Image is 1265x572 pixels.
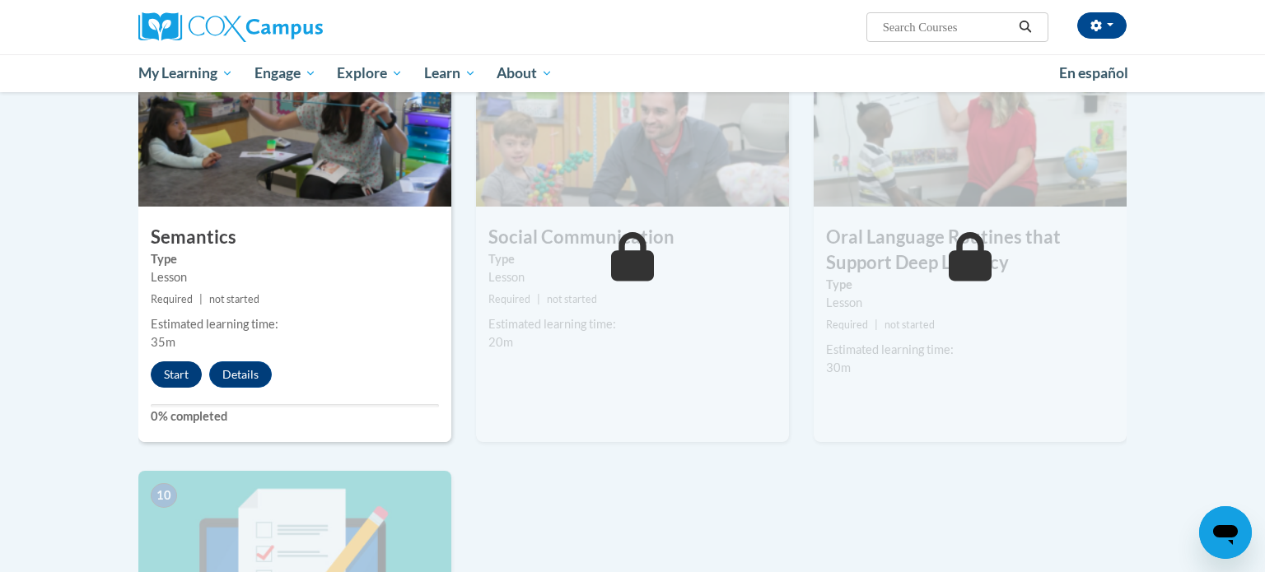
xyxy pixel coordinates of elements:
label: Type [151,250,439,268]
div: Main menu [114,54,1151,92]
span: | [537,293,540,305]
label: 0% completed [151,407,439,426]
span: | [875,319,878,331]
div: Lesson [151,268,439,286]
h3: Semantics [138,225,451,250]
img: Course Image [476,42,789,207]
span: 30m [826,360,851,374]
div: Estimated learning time: [826,341,1114,359]
span: Required [826,319,868,331]
h3: Oral Language Routines that Support Deep Literacy [814,225,1127,276]
span: 10 [151,483,177,508]
button: Search [1013,17,1038,37]
span: 20m [488,335,513,349]
span: 35m [151,335,175,349]
button: Start [151,361,202,388]
a: Cox Campus [138,12,451,42]
span: Required [151,293,193,305]
input: Search Courses [881,17,1013,37]
div: Lesson [488,268,777,286]
div: Estimated learning time: [151,315,439,333]
div: Lesson [826,294,1114,312]
label: Type [826,276,1114,294]
button: Details [209,361,272,388]
img: Cox Campus [138,12,323,42]
span: My Learning [138,63,233,83]
a: About [487,54,564,92]
img: Course Image [138,42,451,207]
a: Learn [413,54,487,92]
button: Account Settings [1077,12,1127,39]
a: Explore [326,54,413,92]
a: En español [1048,56,1139,91]
a: My Learning [128,54,244,92]
span: About [497,63,553,83]
span: Required [488,293,530,305]
h3: Social Communication [476,225,789,250]
span: not started [547,293,597,305]
span: Learn [424,63,476,83]
span: | [199,293,203,305]
span: Engage [254,63,316,83]
span: Explore [337,63,403,83]
span: not started [885,319,935,331]
div: Estimated learning time: [488,315,777,333]
span: not started [209,293,259,305]
label: Type [488,250,777,268]
span: En español [1059,64,1128,81]
img: Course Image [814,42,1127,207]
iframe: Button to launch messaging window [1199,506,1252,559]
a: Engage [244,54,327,92]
